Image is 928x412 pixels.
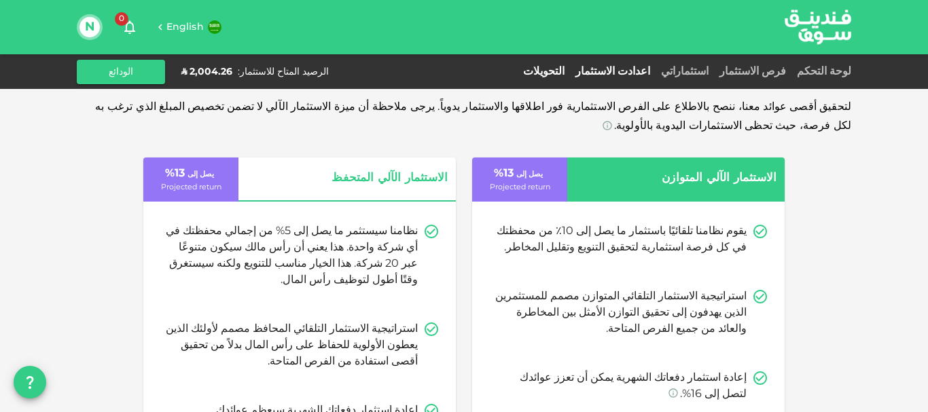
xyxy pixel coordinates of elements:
span: English [166,22,204,32]
p: نظامنا سيستثمر ما يصل إلى 5% من إجمالي محفظتك في أي شركة واحدة. هذا يعني أن رأس مالك سيكون متنوعً... [165,223,418,288]
button: 0 [116,14,143,41]
span: يصل إلى [188,171,214,178]
a: logo [785,1,851,53]
span: الاستثمار الآلي المتوازن [593,168,777,189]
span: 0 [115,12,128,26]
a: فرص الاستثمار [714,67,791,77]
p: استراتيجية الاستثمار التلقائي المتوازن مصمم للمستثمرين الذين يهدفون إلى تحقيق التوازن الأمثل بين ... [494,288,747,337]
img: logo [767,1,869,53]
a: التحويلات [518,67,570,77]
span: يصل إلى [516,171,543,178]
span: لتحقيق أقصى عوائد معنا، ننصح بالاطلاع على الفرص الاستثمارية فور اطلاقها والاستثمار يدوياً. يرجى م... [95,102,851,131]
p: 13 % [494,166,546,182]
p: Projected return [161,182,221,193]
button: question [14,366,46,398]
p: إعادة استثمار دفعاتك الشهرية يمكن أن تعزز عوائدك لتصل إلى 16%. [494,370,747,402]
button: N [79,17,100,37]
a: لوحة التحكم [791,67,851,77]
div: الرصيد المتاح للاستثمار : [238,65,329,79]
p: استراتيجية الاستثمار التلقائي المحافظ مصمم لأولئك الذين يعطون الأولوية للحفاظ على رأس المال بدلاً... [165,321,418,370]
img: flag-sa.b9a346574cdc8950dd34b50780441f57.svg [208,20,221,34]
div: ʢ 2,004.26 [181,65,232,79]
a: استثماراتي [656,67,714,77]
a: اعدادت الاستثمار [570,67,656,77]
p: 13 % [165,166,217,182]
p: Projected return [490,182,550,193]
span: الاستثمار الآلي المتحفظ [264,168,448,189]
button: الودائع [77,60,165,84]
p: يقوم نظامنا تلقائيًا باستثمار ما يصل إلى 10٪ من محفظتك في كل فرصة استثمارية لتحقيق التنويع وتقليل... [494,223,747,256]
